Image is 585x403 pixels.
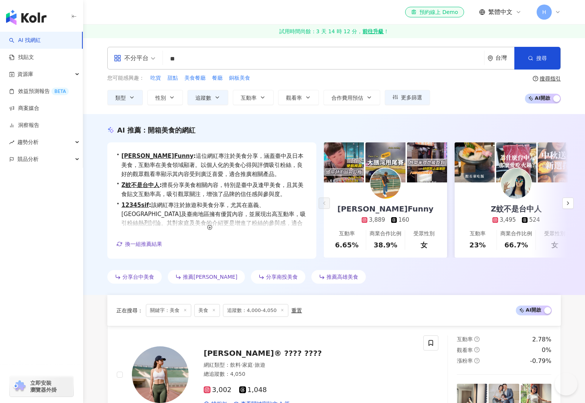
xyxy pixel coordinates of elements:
button: 餐廳 [212,74,223,82]
div: 2.78% [532,335,551,344]
button: 追蹤數 [187,90,228,105]
span: 換一組推薦結果 [125,241,162,247]
div: 搜尋指引 [540,76,561,82]
button: 更多篩選 [385,90,430,105]
span: 觀看率 [286,95,302,101]
span: 分享南投美食 [266,274,298,280]
img: KOL Avatar [132,346,189,403]
span: 漲粉率 [457,358,473,364]
button: 類型 [107,90,143,105]
a: 商案媒合 [9,105,39,112]
span: 類型 [115,95,126,101]
div: 524 [529,216,540,224]
span: question-circle [474,337,480,342]
span: 互動率 [457,336,473,342]
span: 推薦[PERSON_NAME] [183,274,237,280]
div: 網紅類型 ： [204,361,414,369]
div: 0% [542,346,551,354]
span: 1,048 [239,386,267,394]
a: 試用時間尚餘：3 天 14 時 12 分，前往升級！ [83,25,585,38]
div: 不分平台 [114,52,149,64]
span: question-circle [474,347,480,352]
a: chrome extension立即安裝 瀏覽器外掛 [10,376,73,397]
iframe: Help Scout Beacon - Open [555,373,577,395]
div: • [116,151,307,179]
span: 趨勢分析 [17,134,39,151]
div: -0.79% [530,357,551,365]
span: question-circle [533,76,538,81]
img: post-image [455,142,495,182]
button: 合作費用預估 [323,90,380,105]
img: logo [6,10,46,25]
img: KOL Avatar [501,168,531,199]
span: 關鍵字：美食 [146,304,191,317]
span: 該網紅專注於旅遊和美食分享，尤其在嘉義、[GEOGRAPHIC_DATA]及臺南地區擁有優質內容，並展現出高互動率，吸引粉絲熱烈討論。其對家庭及美食的介紹更是增進了粉絲的參與感，適合推廣地方特色... [121,201,307,237]
img: post-image [496,142,536,182]
span: 立即安裝 瀏覽器外掛 [30,380,57,393]
span: 資源庫 [17,66,33,83]
div: 總追蹤數 ： 4,050 [204,371,414,378]
span: 飲料 [230,362,241,368]
span: 甜點 [167,74,178,82]
div: 商業合作比例 [370,230,401,238]
a: 洞察報告 [9,122,39,129]
span: 性別 [155,95,166,101]
button: 吃貨 [150,74,161,82]
span: : [159,182,162,188]
span: 推薦高雄美食 [327,274,358,280]
span: 分享台中美食 [122,274,154,280]
span: 追蹤數 [195,95,211,101]
span: 更多篩選 [401,94,422,100]
span: 互動率 [241,95,257,101]
button: 觀看率 [278,90,319,105]
div: 女 [421,240,427,250]
span: 合作費用預估 [331,95,363,101]
span: H [542,8,546,16]
button: 銅板美食 [229,74,251,82]
span: 開箱美食的網紅 [148,126,195,134]
a: [PERSON_NAME]Funny [121,153,193,159]
img: post-image [365,142,405,182]
span: 繁體中文 [488,8,512,16]
div: [PERSON_NAME]Funny [330,204,441,214]
img: KOL Avatar [370,168,401,199]
span: 家庭 [242,362,253,368]
a: Z蚊不是台中人3,495524互動率23%商業合作比例66.7%受眾性別女 [455,182,578,258]
span: 3,002 [204,386,232,394]
img: post-image [324,142,364,182]
div: • [116,201,307,237]
div: 23% [469,240,486,250]
span: 正在搜尋 ： [116,307,143,313]
button: 性別 [147,90,183,105]
div: 3,889 [369,216,385,224]
span: · [241,362,242,368]
div: 3,495 [500,216,516,224]
div: 預約線上 Demo [411,8,458,16]
img: chrome extension [12,380,27,392]
button: 搜尋 [514,47,560,69]
span: 這位網紅專注於美食分享，涵蓋臺中及日本美食，互動率在美食領域顯著。以個人化的美食心得與評價吸引粉絲，良好的觀眾觀看率顯示其內容受到廣泛喜愛，適合推廣相關產品。 [121,151,307,179]
span: 追蹤數：4,000-4,050 [223,304,288,317]
span: question-circle [474,358,480,363]
span: rise [9,140,14,145]
img: post-image [538,142,578,182]
span: · [253,362,254,368]
div: 女 [551,240,558,250]
div: 160 [398,216,409,224]
div: 商業合作比例 [500,230,532,238]
a: Z蚊不是台中人 [121,182,159,188]
span: 您可能感興趣： [107,74,144,82]
button: 美食餐廳 [184,74,206,82]
span: : [149,202,151,208]
span: appstore [114,54,121,62]
img: post-image [407,142,447,182]
div: 重置 [291,307,302,313]
a: 找貼文 [9,54,34,61]
div: AI 推薦 ： [117,125,195,135]
span: 搜尋 [536,55,547,61]
div: 6.65% [335,240,358,250]
div: 台灣 [495,55,514,61]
